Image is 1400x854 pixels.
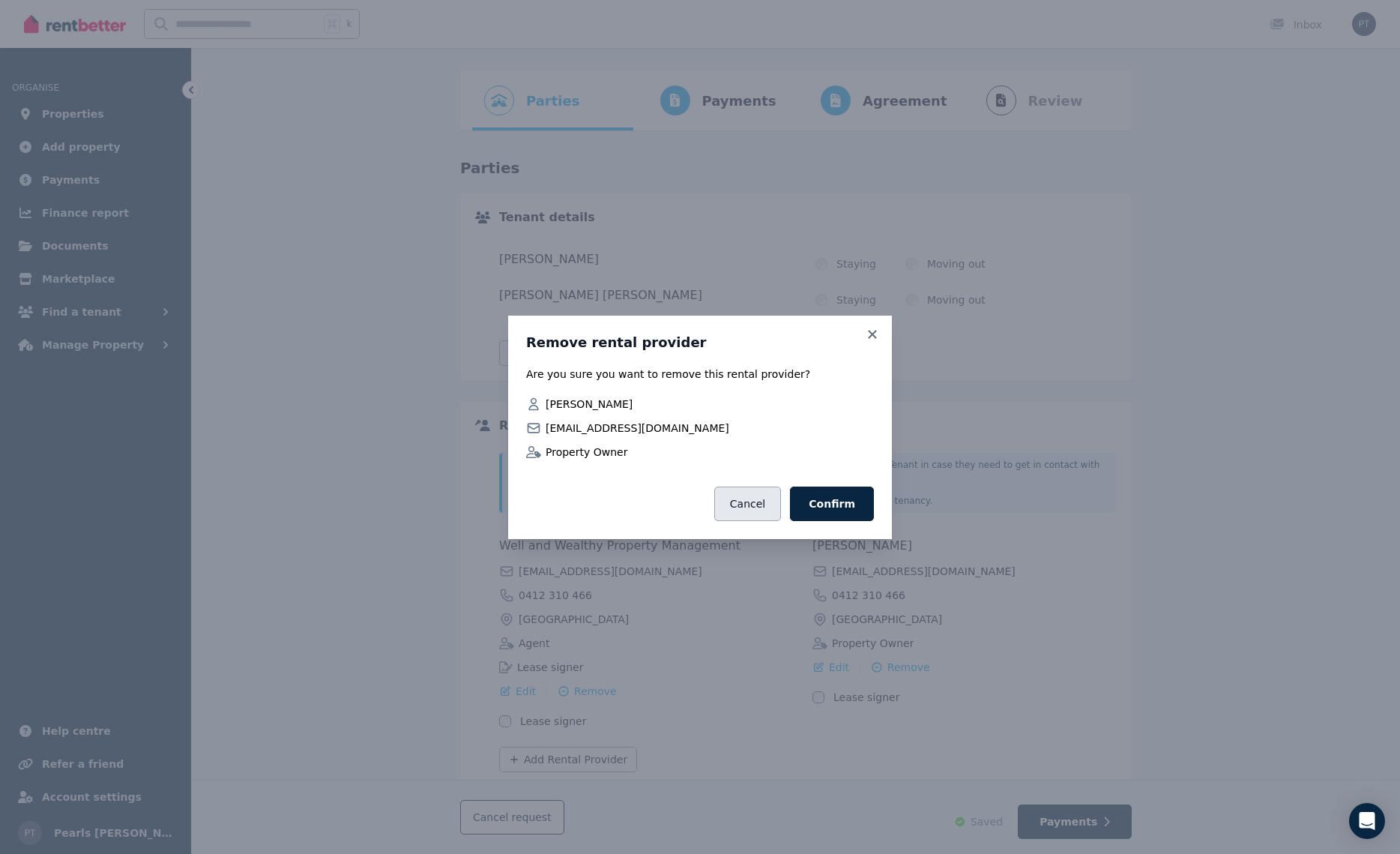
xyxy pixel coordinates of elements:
[790,487,874,521] button: Confirm
[526,334,874,352] h3: Remove rental provider
[1349,803,1385,839] div: Open Intercom Messenger
[546,421,874,436] span: [EMAIL_ADDRESS][DOMAIN_NAME]
[546,445,874,460] span: Property Owner
[714,487,781,521] button: Cancel
[546,397,874,412] span: [PERSON_NAME]
[526,367,874,382] p: Are you sure you want to remove this rental provider?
